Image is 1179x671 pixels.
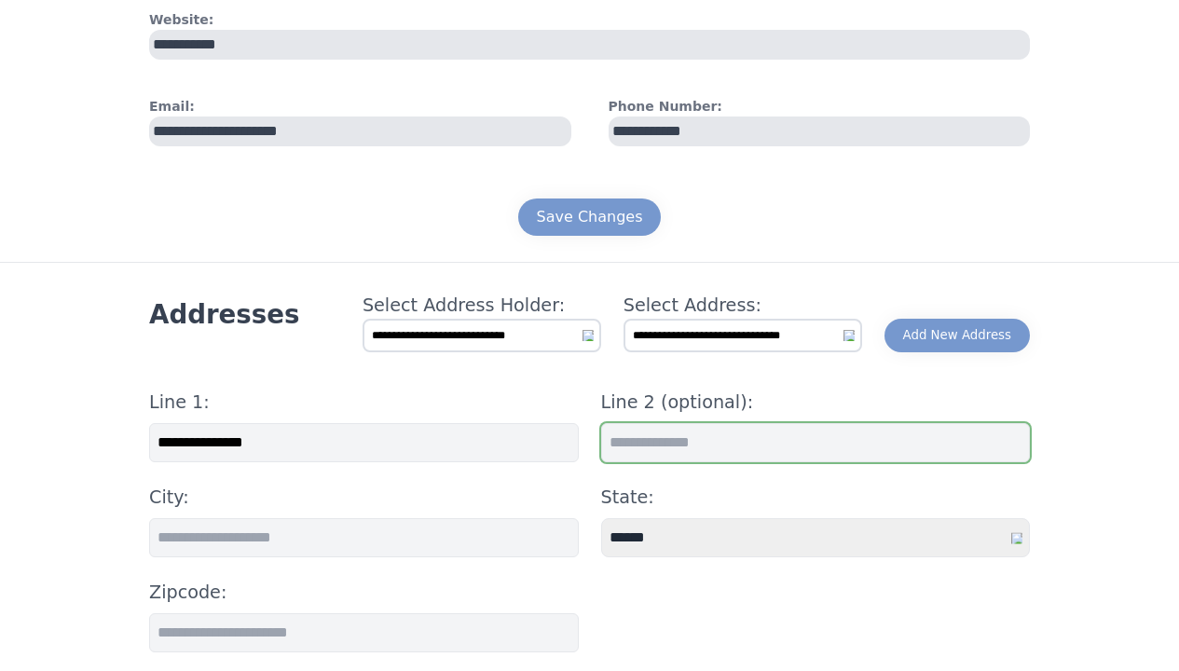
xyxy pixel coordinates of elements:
[149,485,579,511] h4: City:
[624,293,862,319] h4: Select Address:
[601,485,1031,511] h4: State:
[609,97,1031,116] h4: Phone Number:
[149,10,1030,30] h4: Website:
[537,206,643,228] div: Save Changes
[884,319,1030,352] button: Add New Address
[149,580,579,606] h4: Zipcode:
[601,390,1031,416] h4: Line 2 (optional):
[149,390,579,416] h4: Line 1:
[149,97,571,116] h4: Email:
[518,199,662,236] button: Save Changes
[149,298,299,332] h3: Addresses
[903,326,1011,345] div: Add New Address
[363,293,601,319] h4: Select Address Holder:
